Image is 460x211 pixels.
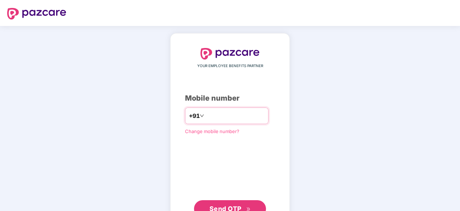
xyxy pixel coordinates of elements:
a: Change mobile number? [185,128,239,134]
span: +91 [189,111,200,120]
div: Mobile number [185,93,275,104]
span: YOUR EMPLOYEE BENEFITS PARTNER [197,63,263,69]
img: logo [7,8,66,19]
img: logo [200,48,260,60]
span: down [200,114,204,118]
